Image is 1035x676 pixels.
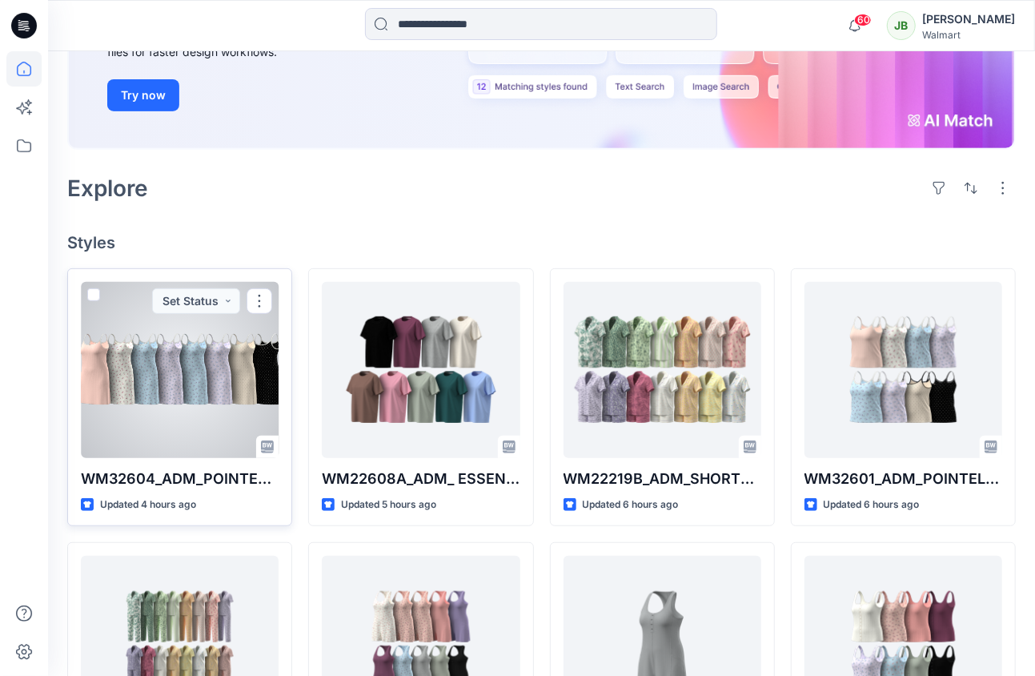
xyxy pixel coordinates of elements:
p: WM22219B_ADM_SHORTY NOTCH SET_COLORWAY [564,468,761,490]
p: Updated 6 hours ago [824,497,920,513]
p: Updated 6 hours ago [583,497,679,513]
a: WM22608A_ADM_ ESSENTIALS TEE COLORWAY [322,282,520,458]
div: JB [887,11,916,40]
a: WM32604_ADM_POINTELLE SHORT CHEMISE_COLORWAY [81,282,279,458]
h2: Explore [67,175,148,201]
a: WM22219B_ADM_SHORTY NOTCH SET_COLORWAY [564,282,761,458]
p: WM22608A_ADM_ ESSENTIALS TEE COLORWAY [322,468,520,490]
span: 60 [854,14,872,26]
p: WM32601_ADM_POINTELLE TANK_COLORWAY [804,468,1002,490]
p: WM32604_ADM_POINTELLE SHORT CHEMISE_COLORWAY [81,468,279,490]
button: Try now [107,79,179,111]
h4: Styles [67,233,1016,252]
div: Walmart [922,29,1015,41]
p: Updated 4 hours ago [100,497,196,513]
a: WM32601_ADM_POINTELLE TANK_COLORWAY [804,282,1002,458]
p: Updated 5 hours ago [341,497,436,513]
div: [PERSON_NAME] [922,10,1015,29]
